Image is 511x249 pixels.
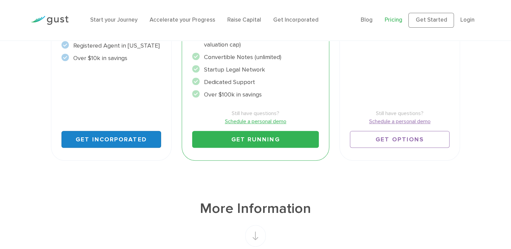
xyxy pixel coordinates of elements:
li: Dedicated Support [192,78,319,87]
span: Still have questions? [350,109,449,117]
img: Gust Logo [31,16,69,25]
a: Get Incorporated [61,131,161,148]
li: Convertible Notes (unlimited) [192,53,319,62]
li: Registered Agent in [US_STATE] [61,41,161,50]
a: Get Options [350,131,449,148]
li: Startup Legal Network [192,65,319,74]
a: Schedule a personal demo [192,117,319,126]
a: Get Running [192,131,319,148]
a: Schedule a personal demo [350,117,449,126]
span: Still have questions? [192,109,319,117]
h1: More Information [51,199,460,218]
a: Accelerate your Progress [150,17,215,23]
a: Get Started [408,13,454,28]
a: Start your Journey [90,17,137,23]
a: Raise Capital [227,17,261,23]
li: Over $100k in savings [192,90,319,99]
a: Pricing [385,17,402,23]
a: Blog [361,17,373,23]
li: Over $10k in savings [61,54,161,63]
a: Get Incorporated [273,17,318,23]
a: Login [460,17,474,23]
